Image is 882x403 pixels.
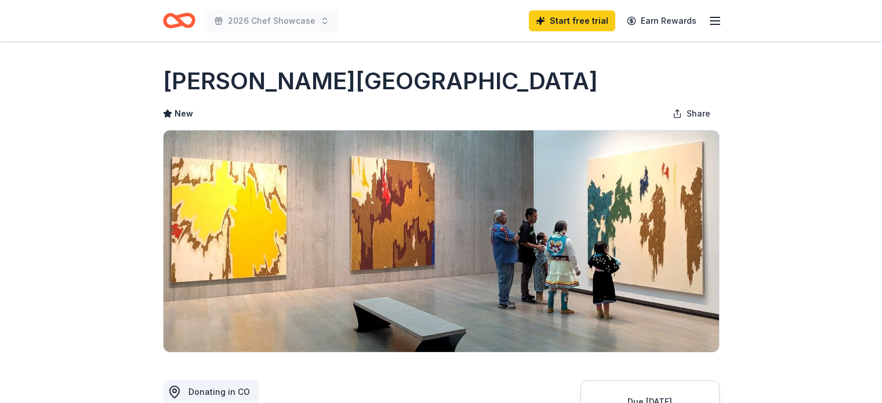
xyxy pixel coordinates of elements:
img: Image for Clyfford Still Museum [164,130,719,352]
a: Earn Rewards [620,10,703,31]
a: Home [163,7,195,34]
a: Start free trial [529,10,615,31]
span: Share [687,107,710,121]
button: Share [663,102,720,125]
span: New [175,107,193,121]
span: Donating in CO [188,387,250,397]
button: 2026 Chef Showcase [205,9,339,32]
h1: [PERSON_NAME][GEOGRAPHIC_DATA] [163,65,598,97]
span: 2026 Chef Showcase [228,14,315,28]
